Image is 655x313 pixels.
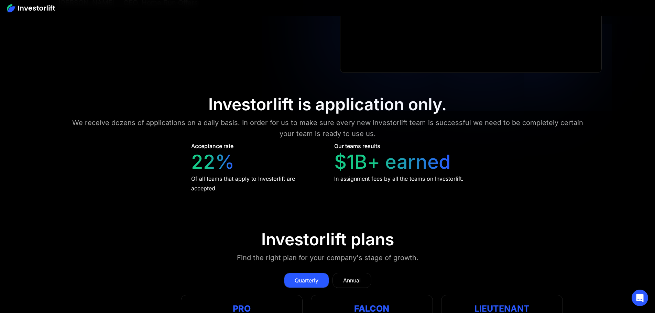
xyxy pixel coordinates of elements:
[295,276,318,284] div: Quarterly
[632,290,648,306] div: Open Intercom Messenger
[66,117,590,139] div: We receive dozens of applications on a daily basis. In order for us to make sure every new Invest...
[191,174,321,193] div: Of all teams that apply to Investorlift are accepted.
[334,142,380,150] div: Our teams results
[343,276,361,284] div: Annual
[334,150,451,174] div: $1B+ earned
[237,252,418,263] div: Find the right plan for your company's stage of growth.
[191,142,233,150] div: Acceptance rate
[261,230,394,249] div: Investorlift plans
[334,174,463,183] div: In assignment fees by all the teams on Investorlift.
[208,94,447,114] div: Investorlift is application only.
[191,150,234,174] div: 22%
